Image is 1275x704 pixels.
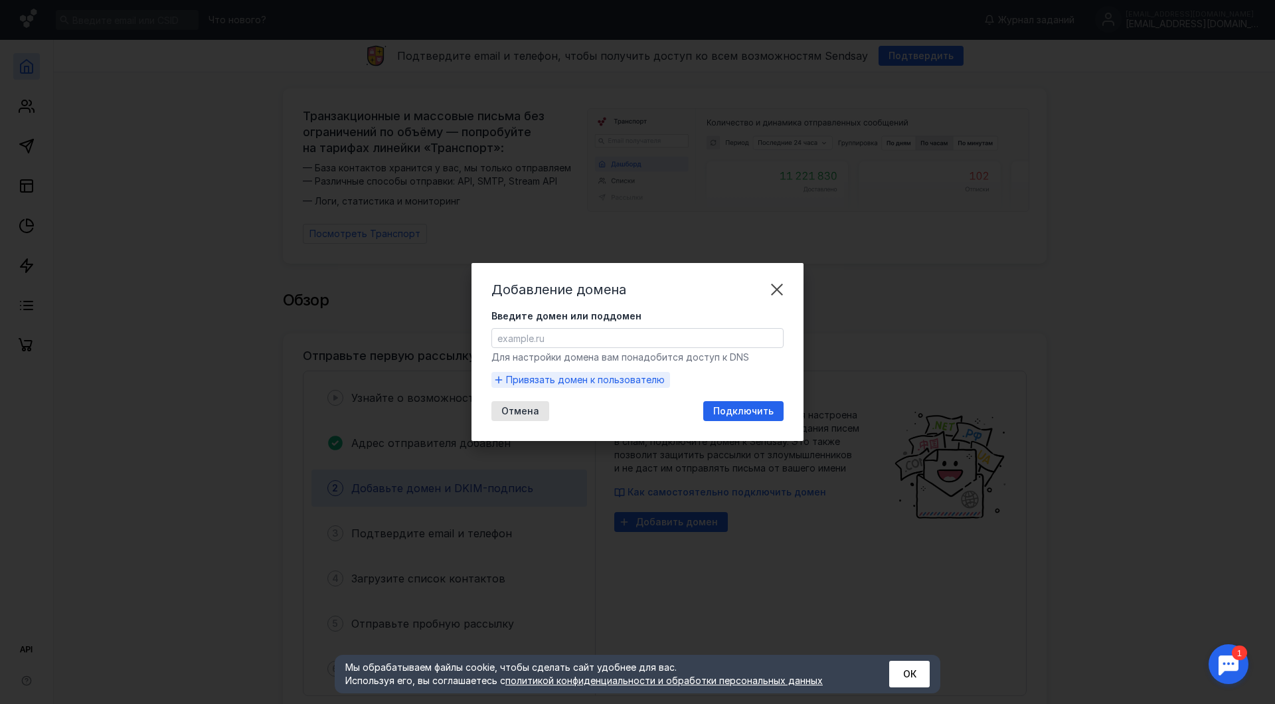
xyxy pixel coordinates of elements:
button: ОК [889,661,930,687]
span: Для настройки домена вам понадобится доступ к DNS [491,351,749,363]
div: 1 [30,8,45,23]
button: Подключить [703,401,784,421]
span: Отмена [501,406,539,417]
span: Подключить [713,406,774,417]
span: Введите домен или поддомен [491,309,641,323]
a: политикой конфиденциальности и обработки персональных данных [505,675,823,686]
span: Привязать домен к пользователю [506,373,665,387]
button: Отмена [491,401,549,421]
button: Привязать домен к пользователю [491,372,670,388]
input: example.ru [492,329,783,347]
span: Добавление домена [491,282,626,298]
div: Мы обрабатываем файлы cookie, чтобы сделать сайт удобнее для вас. Используя его, вы соглашаетесь c [345,661,857,687]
